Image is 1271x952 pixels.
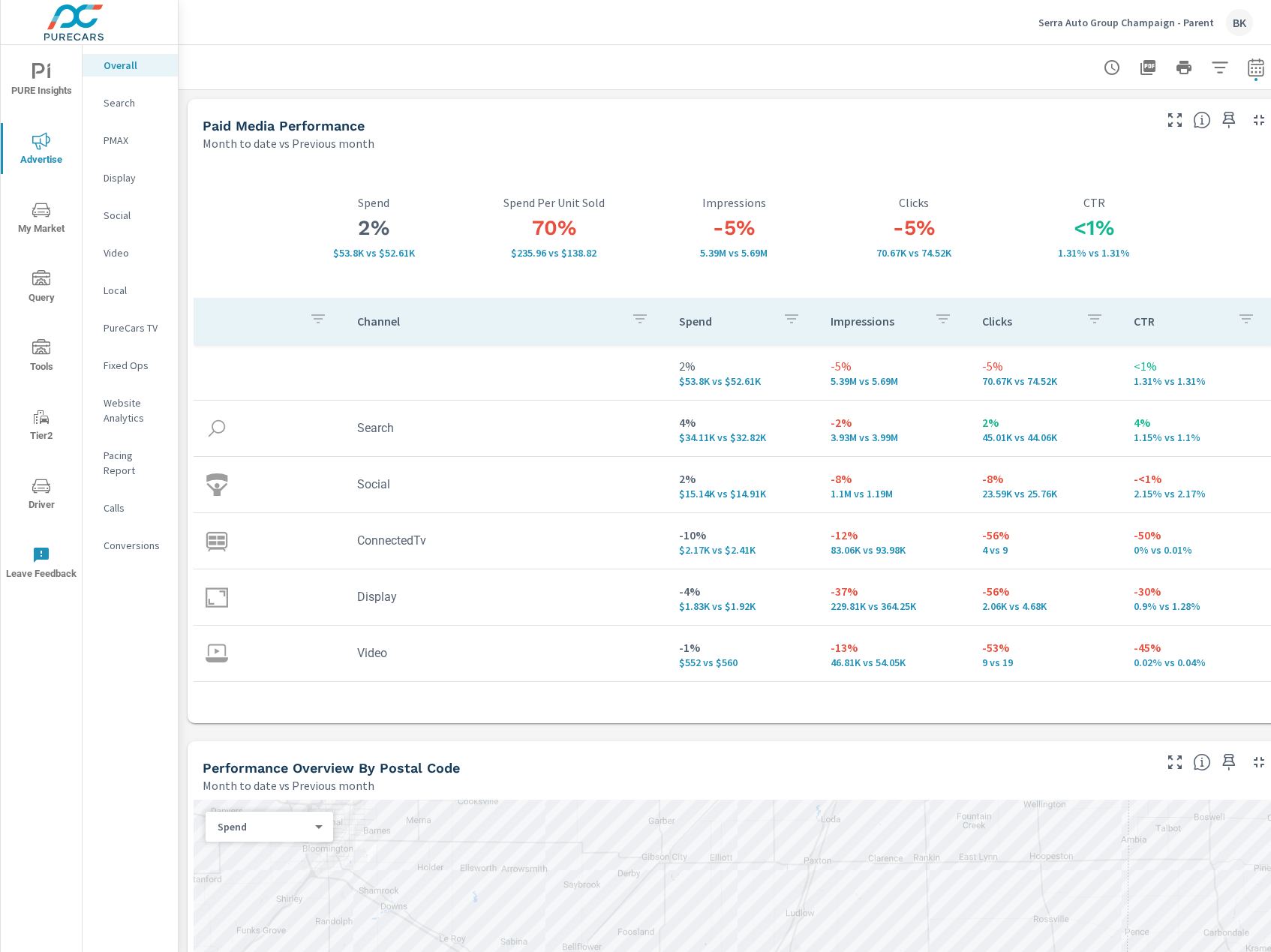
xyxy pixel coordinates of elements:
p: -12% [831,526,958,544]
div: Website Analytics [83,392,178,429]
p: 0% vs 0.01% [1134,544,1261,556]
p: -56% [982,526,1110,544]
span: Driver [5,477,77,514]
span: Save this to your personalized report [1217,750,1241,774]
p: $15,138 vs $14,907 [679,488,807,500]
p: -<1% [1134,470,1261,488]
p: $2,168 vs $2,411 [679,544,807,556]
p: -4% [679,582,807,600]
p: 1.15% vs 1.1% [1134,431,1261,443]
span: Understand performance metrics over the selected time range. [1193,111,1211,129]
h3: -5% [644,215,824,241]
span: PURE Insights [5,63,77,100]
p: Display [104,170,166,185]
p: Pacing Report [104,448,166,478]
p: PMAX [104,133,166,148]
td: Social [345,465,667,503]
div: Calls [83,497,178,519]
p: 2,058 vs 4,676 [982,600,1110,612]
img: icon-video.svg [206,642,228,665]
p: 70,665 vs 74,523 [824,247,1004,259]
div: Overall [83,54,178,77]
p: 5,385,455 vs 5,693,243 [644,247,824,259]
span: Tools [5,339,77,376]
td: Video [345,634,667,672]
img: icon-social.svg [206,473,228,496]
button: Minimize Widget [1247,750,1271,774]
p: Fixed Ops [104,358,166,373]
p: Spend [284,196,464,209]
div: PureCars TV [83,317,178,339]
h5: Performance Overview By Postal Code [203,760,460,776]
span: Advertise [5,132,77,169]
p: Impressions [831,314,922,329]
p: -30% [1134,582,1261,600]
p: 1,096,664 vs 1,186,255 [831,488,958,500]
p: -10% [679,526,807,544]
p: 0.9% vs 1.28% [1134,600,1261,612]
div: BK [1226,9,1253,36]
p: 23,587 vs 25,760 [982,488,1110,500]
td: ConnectedTv [345,521,667,560]
p: 4 vs 9 [982,544,1110,556]
p: $235.96 vs $138.82 [464,247,644,259]
p: $1,829 vs $1,915 [679,600,807,612]
p: Impressions [644,196,824,209]
p: Serra Auto Group Champaign - Parent [1038,16,1214,29]
p: 2% [679,470,807,488]
p: -5% [982,357,1110,375]
p: -8% [982,470,1110,488]
p: Channel [357,314,619,329]
p: $53,799 vs $52,613 [679,375,807,387]
h3: <1% [1004,215,1184,241]
p: Overall [104,58,166,73]
button: Select Date Range [1241,53,1271,83]
td: Search [345,409,667,447]
p: Clicks [982,314,1074,329]
p: 9 vs 19 [982,656,1110,668]
div: nav menu [1,45,82,597]
button: Minimize Widget [1247,108,1271,132]
div: Spend [206,820,321,834]
span: Understand performance data by postal code. Individual postal codes can be selected and expanded ... [1193,753,1211,771]
p: PureCars TV [104,320,166,335]
img: icon-search.svg [206,417,228,440]
div: Conversions [83,534,178,557]
span: Leave Feedback [5,546,77,583]
p: $34,110 vs $32,821 [679,431,807,443]
p: -53% [982,638,1110,656]
p: Search [104,95,166,110]
p: Clicks [824,196,1004,209]
p: <1% [1134,357,1261,375]
span: My Market [5,201,77,238]
div: PMAX [83,129,178,152]
div: Video [83,242,178,264]
p: -37% [831,582,958,600]
td: Display [345,578,667,616]
p: 3,929,111 vs 3,994,713 [831,431,958,443]
p: -50% [1134,526,1261,544]
h5: Paid Media Performance [203,118,365,134]
p: Month to date vs Previous month [203,134,374,152]
div: Fixed Ops [83,354,178,377]
p: 2% [982,413,1110,431]
p: $552 vs $560 [679,656,807,668]
p: 4% [679,413,807,431]
p: 45,007 vs 44,059 [982,431,1110,443]
p: -56% [982,582,1110,600]
div: Social [83,204,178,227]
p: 1.31% vs 1.31% [1134,375,1261,387]
p: Month to date vs Previous month [203,776,374,794]
button: "Export Report to PDF" [1133,53,1163,83]
p: -13% [831,638,958,656]
h3: -5% [824,215,1004,241]
img: icon-connectedtv.svg [206,530,228,552]
p: Conversions [104,538,166,553]
p: -8% [831,470,958,488]
p: Local [104,283,166,298]
p: 70,665 vs 74,523 [982,375,1110,387]
h3: 70% [464,215,644,241]
p: -5% [831,357,958,375]
p: Website Analytics [104,395,166,425]
p: -45% [1134,638,1261,656]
